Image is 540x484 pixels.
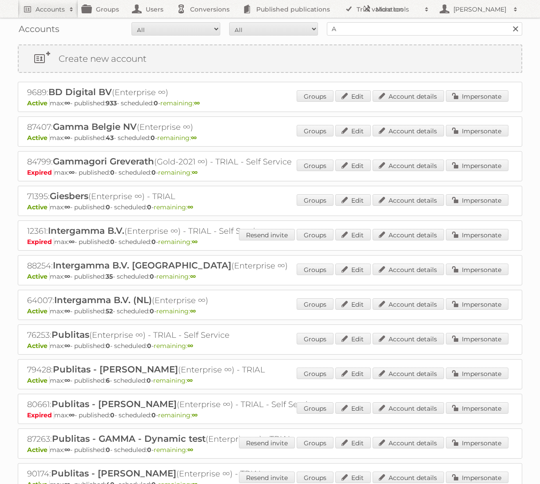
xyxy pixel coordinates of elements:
[154,203,193,211] span: remaining:
[335,194,371,206] a: Edit
[50,191,88,201] span: Giesbers
[27,87,338,98] h2: 9689: (Enterprise ∞)
[147,376,151,384] strong: 0
[446,160,508,171] a: Impersonate
[110,168,115,176] strong: 0
[106,99,117,107] strong: 933
[27,134,50,142] span: Active
[64,342,70,350] strong: ∞
[154,446,193,454] span: remaining:
[27,307,513,315] p: max: - published: - scheduled: -
[297,125,334,136] a: Groups
[64,376,70,384] strong: ∞
[335,333,371,344] a: Edit
[297,229,334,240] a: Groups
[297,402,334,414] a: Groups
[192,168,198,176] strong: ∞
[64,307,70,315] strong: ∞
[297,333,334,344] a: Groups
[190,272,196,280] strong: ∞
[106,203,110,211] strong: 0
[335,472,371,483] a: Edit
[297,472,334,483] a: Groups
[335,229,371,240] a: Edit
[335,368,371,379] a: Edit
[27,99,50,107] span: Active
[110,238,115,246] strong: 0
[48,225,124,236] span: Intergamma B.V.
[27,446,513,454] p: max: - published: - scheduled: -
[150,307,154,315] strong: 0
[187,446,193,454] strong: ∞
[373,264,444,275] a: Account details
[446,125,508,136] a: Impersonate
[335,264,371,275] a: Edit
[27,203,513,211] p: max: - published: - scheduled: -
[106,134,114,142] strong: 43
[147,446,151,454] strong: 0
[335,402,371,414] a: Edit
[158,238,198,246] span: remaining:
[373,402,444,414] a: Account details
[27,376,513,384] p: max: - published: - scheduled: -
[335,90,371,102] a: Edit
[335,437,371,448] a: Edit
[194,99,200,107] strong: ∞
[36,5,65,14] h2: Accounts
[373,437,444,448] a: Account details
[160,99,200,107] span: remaining:
[27,399,338,410] h2: 80661: (Enterprise ∞) - TRIAL - Self Service
[53,260,231,271] span: Intergamma B.V. [GEOGRAPHIC_DATA]
[153,376,193,384] span: remaining:
[51,468,176,479] span: Publitas - [PERSON_NAME]
[297,90,334,102] a: Groups
[187,376,193,384] strong: ∞
[187,342,193,350] strong: ∞
[373,125,444,136] a: Account details
[27,203,50,211] span: Active
[187,203,193,211] strong: ∞
[27,468,338,480] h2: 90174: (Enterprise ∞) - TRIAL
[27,238,54,246] span: Expired
[157,134,197,142] span: remaining:
[451,5,509,14] h2: [PERSON_NAME]
[335,298,371,310] a: Edit
[64,272,70,280] strong: ∞
[446,264,508,275] a: Impersonate
[27,272,50,280] span: Active
[27,376,50,384] span: Active
[27,342,50,350] span: Active
[64,203,70,211] strong: ∞
[239,229,295,240] a: Resend invite
[239,472,295,483] a: Resend invite
[53,364,178,375] span: Publitas - [PERSON_NAME]
[27,99,513,107] p: max: - published: - scheduled: -
[27,121,338,133] h2: 87407: (Enterprise ∞)
[376,5,420,14] h2: More tools
[147,342,151,350] strong: 0
[373,368,444,379] a: Account details
[373,160,444,171] a: Account details
[147,203,151,211] strong: 0
[69,411,75,419] strong: ∞
[297,264,334,275] a: Groups
[27,134,513,142] p: max: - published: - scheduled: -
[27,191,338,202] h2: 71395: (Enterprise ∞) - TRIAL
[52,399,177,409] span: Publitas - [PERSON_NAME]
[446,472,508,483] a: Impersonate
[446,90,508,102] a: Impersonate
[150,272,154,280] strong: 0
[27,411,54,419] span: Expired
[27,272,513,280] p: max: - published: - scheduled: -
[27,446,50,454] span: Active
[192,238,198,246] strong: ∞
[64,99,70,107] strong: ∞
[53,156,154,167] span: Gammagori Greverath
[27,411,513,419] p: max: - published: - scheduled: -
[27,168,513,176] p: max: - published: - scheduled: -
[373,90,444,102] a: Account details
[191,134,197,142] strong: ∞
[446,437,508,448] a: Impersonate
[27,329,338,341] h2: 76253: (Enterprise ∞) - TRIAL - Self Service
[373,298,444,310] a: Account details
